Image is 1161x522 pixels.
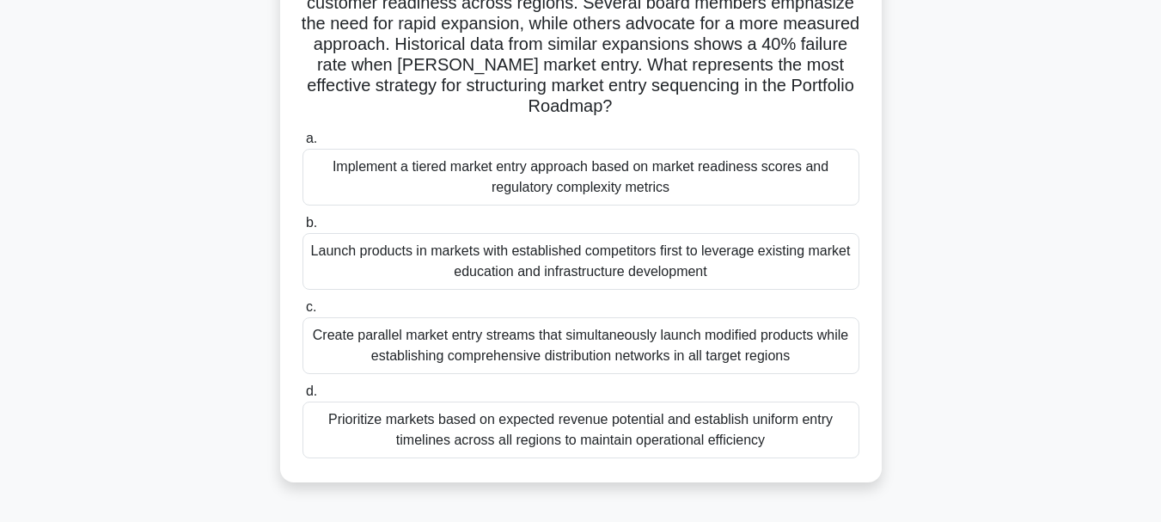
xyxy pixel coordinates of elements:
span: d. [306,384,317,398]
span: a. [306,131,317,145]
div: Launch products in markets with established competitors first to leverage existing market educati... [302,233,859,290]
span: b. [306,215,317,230]
div: Prioritize markets based on expected revenue potential and establish uniform entry timelines acro... [302,402,859,458]
div: Create parallel market entry streams that simultaneously launch modified products while establish... [302,317,859,374]
div: Implement a tiered market entry approach based on market readiness scores and regulatory complexi... [302,149,859,206]
span: c. [306,299,316,314]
